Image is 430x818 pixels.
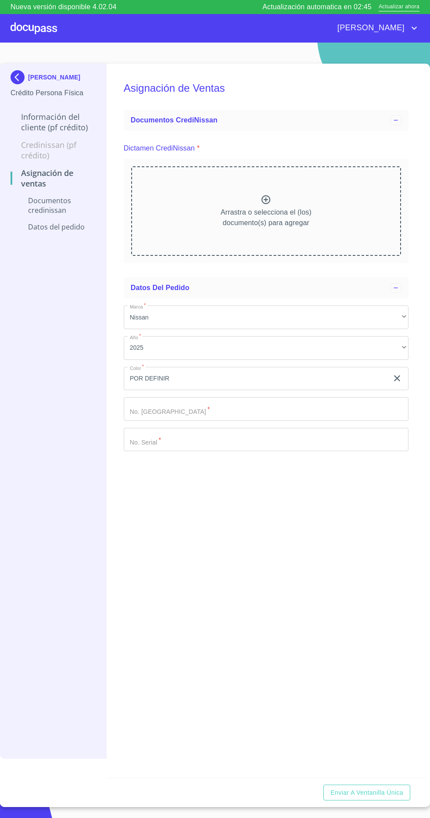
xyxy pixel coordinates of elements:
span: Documentos CrediNissan [131,116,218,124]
button: clear input [392,373,402,384]
button: Enviar a Ventanilla única [323,785,410,801]
p: Información del cliente (PF crédito) [11,111,96,133]
div: [PERSON_NAME] [11,70,96,88]
p: Documentos CrediNissan [11,196,96,215]
p: Dictamen CrediNissan [124,143,195,154]
p: Nueva versión disponible 4.02.04 [11,2,116,12]
span: Actualizar ahora [379,3,419,12]
p: Actualización automatica en 02:45 [262,2,372,12]
p: Credinissan (PF crédito) [11,140,96,161]
span: Enviar a Ventanilla única [330,787,403,798]
span: [PERSON_NAME] [331,21,409,35]
span: Datos del pedido [131,284,190,291]
button: account of current user [331,21,419,35]
p: Datos del pedido [11,222,96,232]
p: Crédito Persona Física [11,88,96,98]
h5: Asignación de Ventas [124,70,408,106]
p: Asignación de Ventas [11,168,96,189]
div: Documentos CrediNissan [124,110,408,131]
div: Datos del pedido [124,277,408,298]
div: Nissan [124,305,408,329]
p: Arrastra o selecciona el (los) documento(s) para agregar [221,207,312,228]
img: Docupass spot blue [11,70,28,84]
p: [PERSON_NAME] [28,74,80,81]
div: 2025 [124,336,408,360]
